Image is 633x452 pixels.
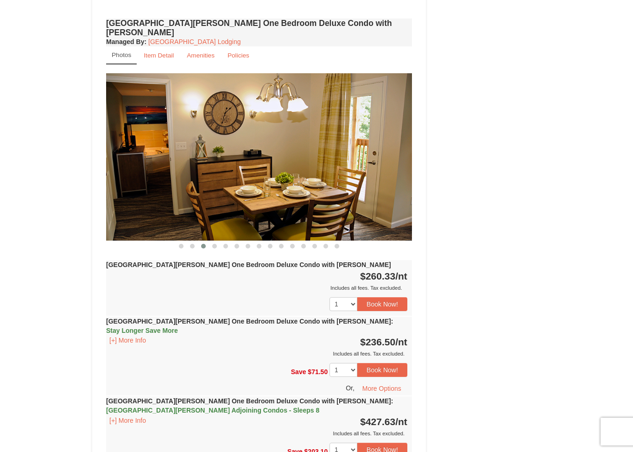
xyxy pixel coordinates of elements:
strong: [GEOGRAPHIC_DATA][PERSON_NAME] One Bedroom Deluxe Condo with [PERSON_NAME] [106,318,393,334]
span: : [391,397,393,405]
span: $236.50 [360,337,395,347]
span: $71.50 [308,368,328,376]
button: [+] More Info [106,335,149,345]
a: Item Detail [138,46,180,64]
span: Or, [346,384,354,392]
a: Photos [106,46,137,64]
span: : [391,318,393,325]
a: Policies [222,46,255,64]
strong: [GEOGRAPHIC_DATA][PERSON_NAME] One Bedroom Deluxe Condo with [PERSON_NAME] [106,397,393,414]
div: Includes all fees. Tax excluded. [106,429,407,438]
strong: : [106,38,146,45]
small: Photos [112,51,131,58]
button: [+] More Info [106,415,149,426]
strong: [GEOGRAPHIC_DATA][PERSON_NAME] One Bedroom Deluxe Condo with [PERSON_NAME] [106,261,391,268]
div: Includes all fees. Tax excluded. [106,283,407,293]
span: Stay Longer Save More [106,327,178,334]
button: Book Now! [357,297,407,311]
span: /nt [395,337,407,347]
span: $427.63 [360,416,395,427]
button: More Options [356,382,407,395]
a: Amenities [181,46,221,64]
span: /nt [395,271,407,281]
small: Amenities [187,52,215,59]
a: [GEOGRAPHIC_DATA] Lodging [148,38,241,45]
h4: [GEOGRAPHIC_DATA][PERSON_NAME] One Bedroom Deluxe Condo with [PERSON_NAME] [106,19,412,37]
button: Book Now! [357,363,407,377]
span: Save [291,368,306,376]
small: Item Detail [144,52,174,59]
span: /nt [395,416,407,427]
span: [GEOGRAPHIC_DATA][PERSON_NAME] Adjoining Condos - Sleeps 8 [106,407,319,414]
span: Managed By [106,38,144,45]
strong: $260.33 [360,271,407,281]
img: 18876286-124-96467980.jpg [106,73,412,241]
div: Includes all fees. Tax excluded. [106,349,407,358]
small: Policies [228,52,249,59]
